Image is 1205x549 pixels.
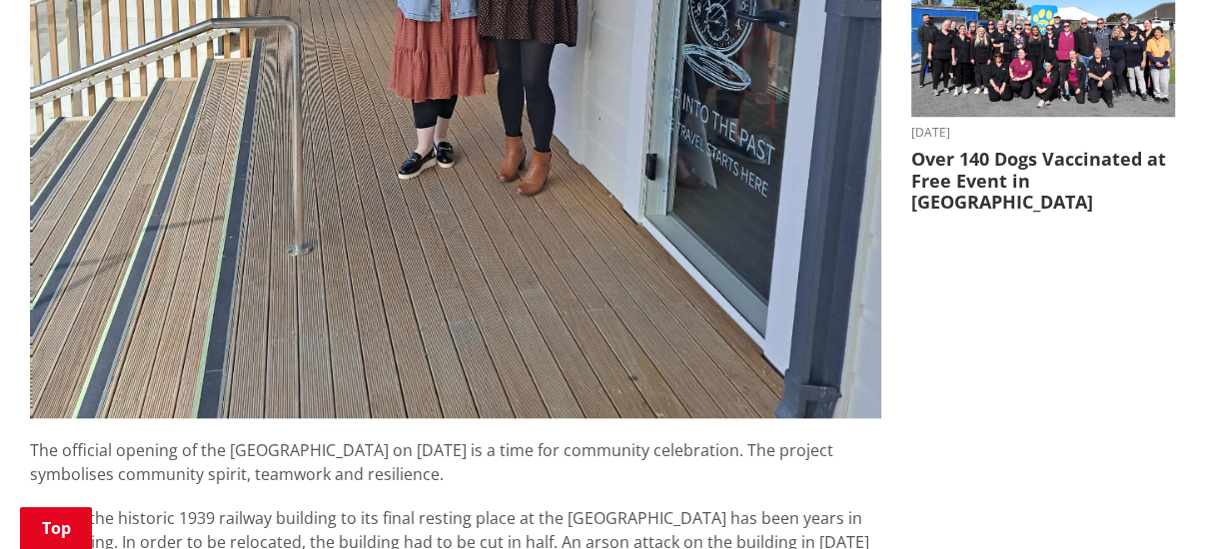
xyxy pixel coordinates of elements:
a: Top [20,507,92,549]
span: The official opening of the [GEOGRAPHIC_DATA] on [DATE] is a time for community celebration. The ... [30,439,833,485]
h3: Over 140 Dogs Vaccinated at Free Event in [GEOGRAPHIC_DATA] [911,149,1175,214]
time: [DATE] [911,127,1175,139]
iframe: Messenger Launcher [1113,465,1185,537]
